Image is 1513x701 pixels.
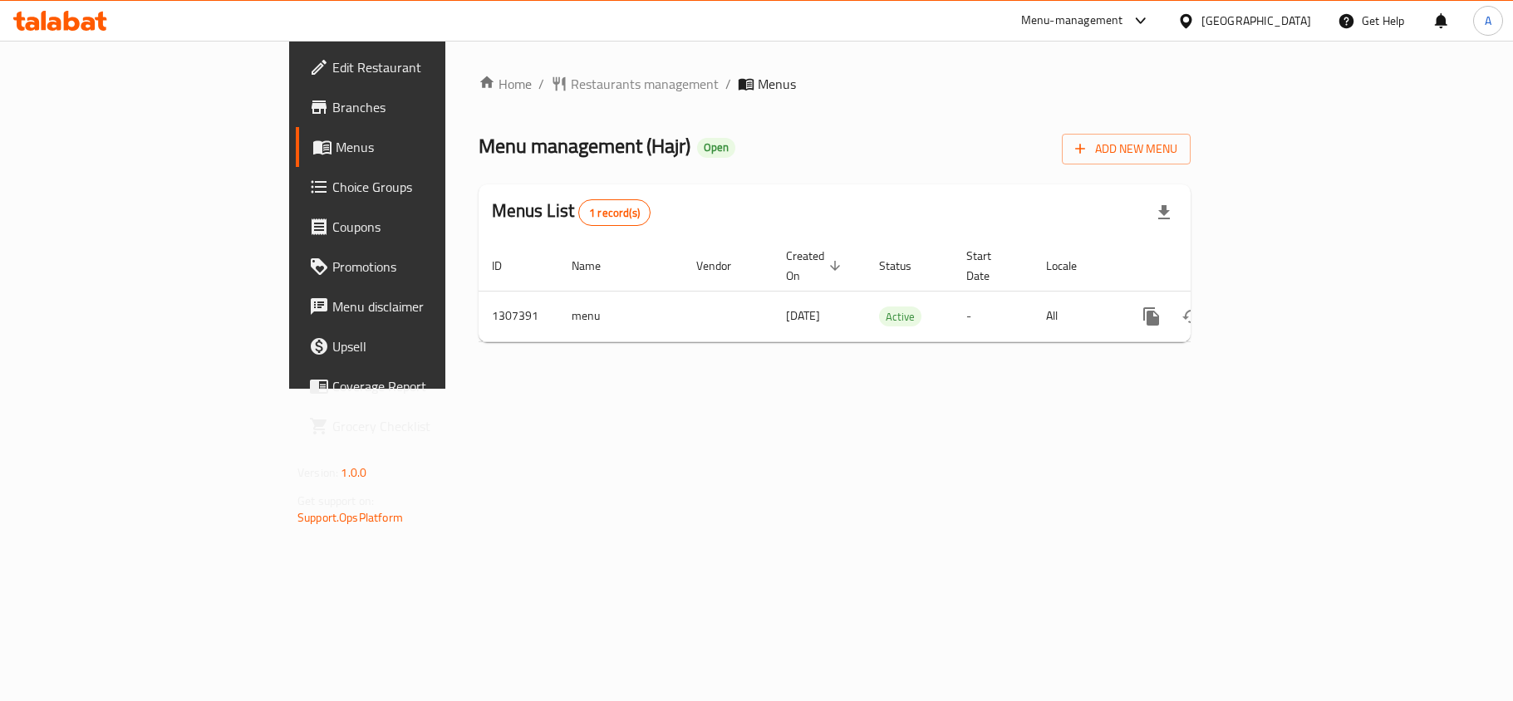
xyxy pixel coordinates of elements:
[572,256,622,276] span: Name
[296,247,542,287] a: Promotions
[1046,256,1098,276] span: Locale
[336,137,528,157] span: Menus
[1075,139,1177,159] span: Add New Menu
[1118,241,1304,292] th: Actions
[966,246,1013,286] span: Start Date
[696,256,753,276] span: Vendor
[296,87,542,127] a: Branches
[332,177,528,197] span: Choice Groups
[571,74,719,94] span: Restaurants management
[1485,12,1491,30] span: A
[1172,297,1211,336] button: Change Status
[551,74,719,94] a: Restaurants management
[725,74,731,94] li: /
[1144,193,1184,233] div: Export file
[297,507,403,528] a: Support.OpsPlatform
[332,376,528,396] span: Coverage Report
[1033,291,1118,341] td: All
[296,406,542,446] a: Grocery Checklist
[758,74,796,94] span: Menus
[558,291,683,341] td: menu
[297,490,374,512] span: Get support on:
[296,127,542,167] a: Menus
[579,205,650,221] span: 1 record(s)
[296,47,542,87] a: Edit Restaurant
[1201,12,1311,30] div: [GEOGRAPHIC_DATA]
[296,167,542,207] a: Choice Groups
[479,127,690,164] span: Menu management ( Hajr )
[297,462,338,483] span: Version:
[492,256,523,276] span: ID
[296,366,542,406] a: Coverage Report
[1132,297,1172,336] button: more
[332,97,528,117] span: Branches
[332,416,528,436] span: Grocery Checklist
[332,57,528,77] span: Edit Restaurant
[332,336,528,356] span: Upsell
[341,462,366,483] span: 1.0.0
[332,217,528,237] span: Coupons
[479,241,1304,342] table: enhanced table
[492,199,651,226] h2: Menus List
[332,257,528,277] span: Promotions
[1062,134,1191,164] button: Add New Menu
[332,297,528,316] span: Menu disclaimer
[697,138,735,158] div: Open
[697,140,735,154] span: Open
[296,326,542,366] a: Upsell
[879,256,933,276] span: Status
[296,287,542,326] a: Menu disclaimer
[879,307,921,326] span: Active
[953,291,1033,341] td: -
[1021,11,1123,31] div: Menu-management
[786,305,820,326] span: [DATE]
[479,74,1191,94] nav: breadcrumb
[786,246,846,286] span: Created On
[296,207,542,247] a: Coupons
[578,199,651,226] div: Total records count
